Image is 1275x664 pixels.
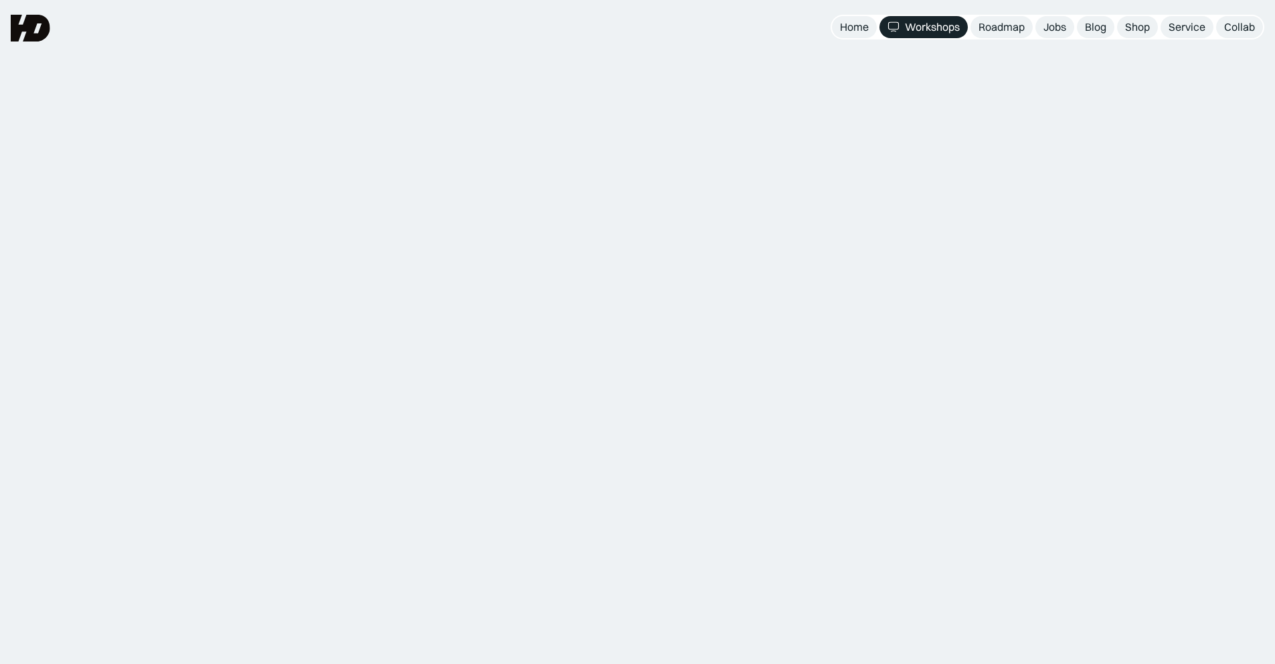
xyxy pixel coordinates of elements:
[1085,20,1106,34] div: Blog
[1224,20,1255,34] div: Collab
[979,20,1025,34] div: Roadmap
[1169,20,1205,34] div: Service
[905,20,960,34] div: Workshops
[970,16,1033,38] a: Roadmap
[1117,16,1158,38] a: Shop
[1125,20,1150,34] div: Shop
[879,16,968,38] a: Workshops
[1077,16,1114,38] a: Blog
[832,16,877,38] a: Home
[1035,16,1074,38] a: Jobs
[1216,16,1263,38] a: Collab
[840,20,869,34] div: Home
[1161,16,1213,38] a: Service
[1043,20,1066,34] div: Jobs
